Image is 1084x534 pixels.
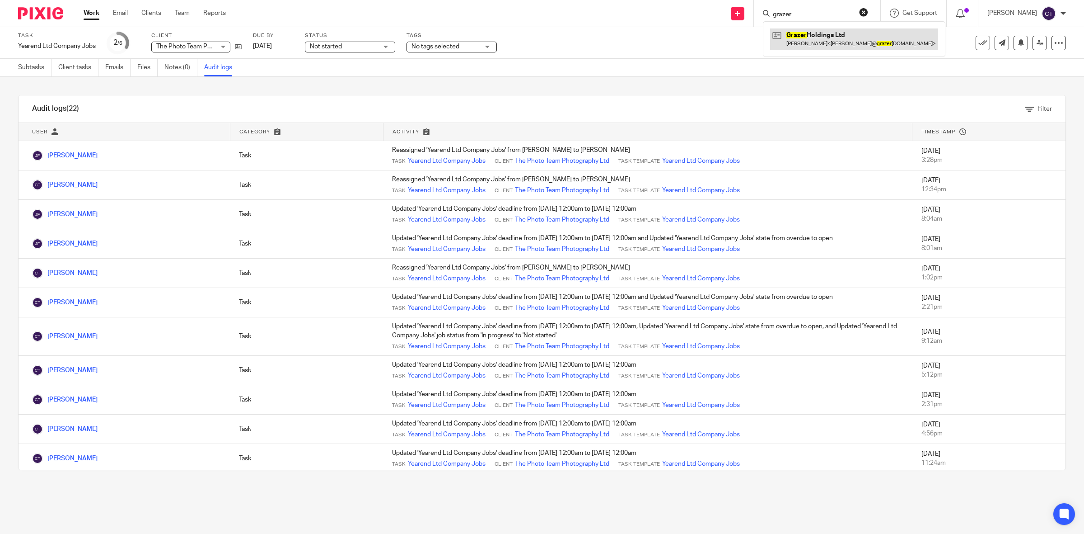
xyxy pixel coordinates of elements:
span: Client [495,305,513,312]
a: The Photo Team Photography Ltd [515,459,609,468]
p: [PERSON_NAME] [987,9,1037,18]
span: Task [392,217,406,224]
a: Yearend Ltd Company Jobs [408,430,486,439]
label: Client [151,32,242,39]
span: Client [495,431,513,439]
div: 1:02pm [921,273,1056,282]
span: Task [392,158,406,165]
a: Audit logs [204,59,239,76]
td: Task [230,229,383,259]
span: Task [392,246,406,253]
img: svg%3E [1042,6,1056,21]
td: Reassigned 'Yearend Ltd Company Jobs' from [PERSON_NAME] to [PERSON_NAME] [383,259,912,288]
span: Client [495,187,513,194]
span: Task Template [618,275,660,283]
a: The Photo Team Photography Ltd [515,303,609,312]
a: The Photo Team Photography Ltd [515,371,609,380]
span: Task Template [618,373,660,380]
td: Task [230,317,383,356]
a: Files [137,59,158,76]
span: Task Template [618,431,660,439]
td: Task [230,170,383,200]
td: [DATE] [912,288,1065,317]
a: Notes (0) [164,59,197,76]
td: Updated 'Yearend Ltd Company Jobs' deadline from [DATE] 12:00am to [DATE] 12:00am [383,415,912,444]
div: 2 [113,38,122,48]
span: Task [392,187,406,194]
a: Yearend Ltd Company Jobs [662,274,740,283]
span: Task [392,343,406,350]
td: [DATE] [912,229,1065,259]
img: Chloe Tuck [32,180,43,190]
td: Updated 'Yearend Ltd Company Jobs' deadline from [DATE] 12:00am to [DATE] 12:00am [383,444,912,473]
a: Yearend Ltd Company Jobs [408,215,486,224]
a: Yearend Ltd Company Jobs [408,371,486,380]
img: Chloe Tuck [32,453,43,464]
button: Clear [859,8,868,17]
a: Yearend Ltd Company Jobs [662,401,740,410]
input: Search [772,11,853,19]
td: Task [230,259,383,288]
span: Filter [1037,106,1052,112]
label: Due by [253,32,294,39]
span: Task [392,275,406,283]
span: Client [495,343,513,350]
a: Yearend Ltd Company Jobs [408,342,486,351]
label: Tags [406,32,497,39]
a: Yearend Ltd Company Jobs [408,245,486,254]
img: James Fowler [32,150,43,161]
span: Get Support [902,10,937,16]
a: Yearend Ltd Company Jobs [662,303,740,312]
td: [DATE] [912,200,1065,229]
td: Task [230,385,383,415]
a: [PERSON_NAME] [32,270,98,276]
img: Chloe Tuck [32,331,43,342]
a: Yearend Ltd Company Jobs [662,459,740,468]
td: Updated 'Yearend Ltd Company Jobs' deadline from [DATE] 12:00am to [DATE] 12:00am [383,200,912,229]
div: 3:28pm [921,156,1056,165]
td: [DATE] [912,415,1065,444]
span: No tags selected [411,43,459,50]
span: [DATE] [253,43,272,49]
td: Task [230,200,383,229]
span: Client [495,217,513,224]
span: Task [392,461,406,468]
a: Yearend Ltd Company Jobs [408,186,486,195]
a: Yearend Ltd Company Jobs [662,371,740,380]
a: [PERSON_NAME] [32,333,98,340]
span: Category [239,129,270,134]
a: The Photo Team Photography Ltd [515,401,609,410]
div: 2:21pm [921,302,1056,312]
span: Client [495,402,513,409]
td: [DATE] [912,259,1065,288]
span: Client [495,275,513,283]
a: Yearend Ltd Company Jobs [408,401,486,410]
a: [PERSON_NAME] [32,241,98,247]
a: The Photo Team Photography Ltd [515,274,609,283]
span: Task Template [618,305,660,312]
td: Task [230,415,383,444]
div: Yearend Ltd Company Jobs [18,42,96,51]
div: 8:04am [921,214,1056,223]
td: Updated 'Yearend Ltd Company Jobs' deadline from [DATE] 12:00am to [DATE] 12:00am [383,356,912,385]
img: James Fowler [32,238,43,249]
span: Client [495,461,513,468]
div: 2:31pm [921,400,1056,409]
div: 8:01am [921,244,1056,253]
div: 11:24am [921,458,1056,468]
td: Task [230,444,383,473]
a: Yearend Ltd Company Jobs [408,156,486,165]
span: Task Template [618,158,660,165]
a: Subtasks [18,59,51,76]
a: Yearend Ltd Company Jobs [662,215,740,224]
a: [PERSON_NAME] [32,182,98,188]
a: The Photo Team Photography Ltd [515,215,609,224]
td: Reassigned 'Yearend Ltd Company Jobs' from [PERSON_NAME] to [PERSON_NAME] [383,170,912,200]
a: The Photo Team Photography Ltd [515,342,609,351]
span: User [32,129,47,134]
div: 12:34pm [921,185,1056,194]
a: [PERSON_NAME] [32,299,98,306]
img: Pixie [18,7,63,19]
td: Task [230,141,383,170]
